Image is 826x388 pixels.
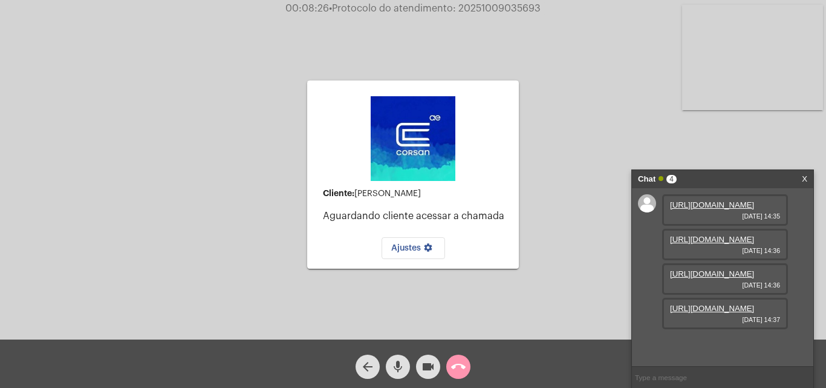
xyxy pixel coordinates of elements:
[638,170,655,188] strong: Chat
[421,243,435,257] mat-icon: settings
[323,189,509,199] div: [PERSON_NAME]
[285,4,329,13] span: 00:08:26
[382,237,445,259] button: Ajustes
[391,360,405,374] mat-icon: mic
[323,211,509,222] p: Aguardando cliente acessar a chamada
[632,367,813,388] input: Type a message
[670,304,754,313] a: [URL][DOMAIN_NAME]
[670,281,780,289] span: [DATE] 14:36
[802,170,807,188] a: X
[329,4,332,13] span: •
[371,96,455,181] img: d4669ae0-8c07-2337-4f67-34b0df7f5ae4.jpeg
[360,360,375,374] mat-icon: arrow_back
[666,175,677,183] span: 4
[323,189,354,197] strong: Cliente:
[670,316,780,323] span: [DATE] 14:37
[670,247,780,254] span: [DATE] 14:36
[451,360,466,374] mat-icon: call_end
[670,200,754,209] a: [URL][DOMAIN_NAME]
[421,360,435,374] mat-icon: videocam
[659,176,663,181] span: Online
[391,244,435,252] span: Ajustes
[670,269,754,278] a: [URL][DOMAIN_NAME]
[670,235,754,244] a: [URL][DOMAIN_NAME]
[670,212,780,220] span: [DATE] 14:35
[329,4,541,13] span: Protocolo do atendimento: 20251009035693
